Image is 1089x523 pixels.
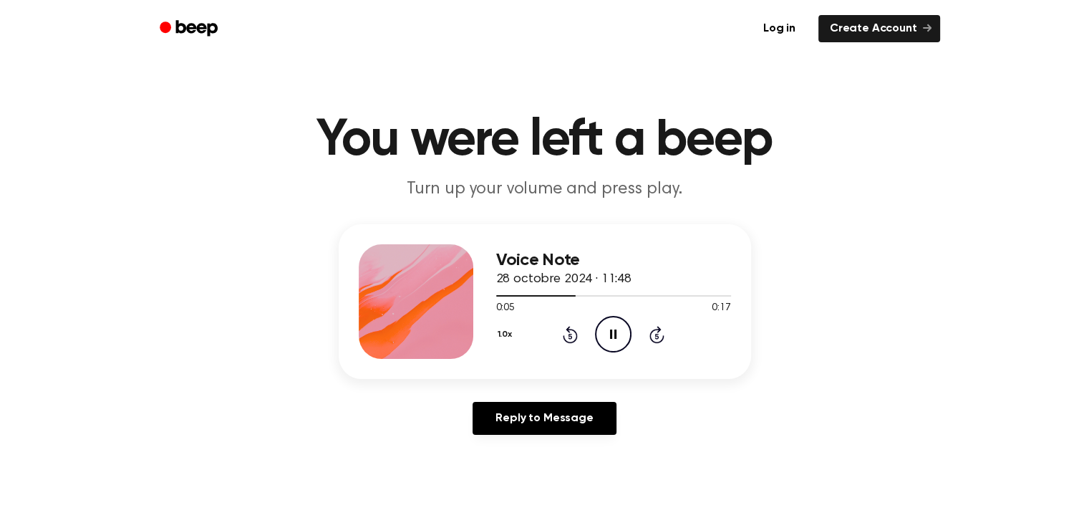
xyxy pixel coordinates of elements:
span: 0:17 [712,301,730,316]
span: 0:05 [496,301,515,316]
h1: You were left a beep [178,115,911,166]
span: 28 octobre 2024 · 11:48 [496,273,631,286]
a: Create Account [818,15,940,42]
a: Beep [150,15,231,43]
a: Log in [749,12,810,45]
a: Reply to Message [473,402,616,435]
h3: Voice Note [496,251,731,270]
button: 1.0x [496,322,518,347]
p: Turn up your volume and press play. [270,178,820,201]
